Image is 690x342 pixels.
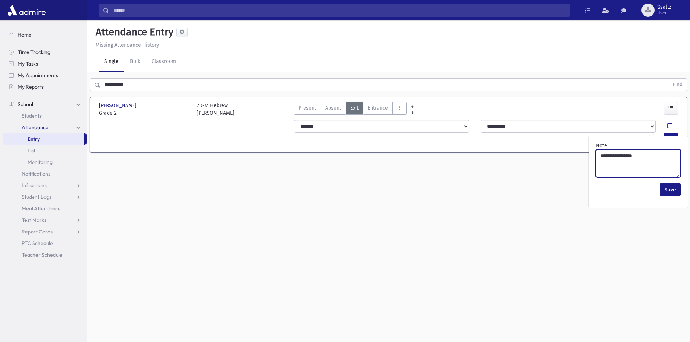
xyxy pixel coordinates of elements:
span: Time Tracking [18,49,50,55]
span: My Tasks [18,60,38,67]
button: Save [660,183,681,196]
span: PTC Schedule [22,240,53,246]
u: Missing Attendance History [96,42,159,48]
a: Student Logs [3,191,87,203]
a: Bulk [124,52,146,72]
input: Search [109,4,570,17]
label: Note [596,142,607,149]
span: Grade 2 [99,109,189,117]
a: School [3,98,87,110]
a: My Appointments [3,69,87,81]
a: Meal Attendance [3,203,87,214]
span: User [657,10,671,16]
span: Absent [325,104,341,112]
a: Report Cards [3,226,87,237]
span: Report Cards [22,228,53,235]
span: Test Marks [22,217,46,223]
span: Meal Attendance [22,205,61,212]
a: Time Tracking [3,46,87,58]
a: Entry [3,133,84,145]
span: Attendance [22,124,49,131]
span: Entrance [368,104,388,112]
a: List [3,145,87,156]
a: Students [3,110,87,122]
a: Monitoring [3,156,87,168]
span: Notifications [22,170,50,177]
span: Teacher Schedule [22,252,62,258]
a: Infractions [3,180,87,191]
a: Classroom [146,52,182,72]
a: My Reports [3,81,87,93]
div: 2D-M Hebrew [PERSON_NAME] [197,102,234,117]
button: Find [668,79,687,91]
span: Present [298,104,316,112]
span: [PERSON_NAME] [99,102,138,109]
div: AttTypes [294,102,407,117]
a: Notifications [3,168,87,180]
span: My Reports [18,84,44,90]
a: Home [3,29,87,41]
span: Entry [28,136,40,142]
h5: Attendance Entry [93,26,173,38]
span: Exit [350,104,359,112]
span: Home [18,31,32,38]
span: Monitoring [28,159,53,165]
a: Test Marks [3,214,87,226]
span: Infractions [22,182,47,189]
a: Single [99,52,124,72]
span: List [28,147,35,154]
span: School [18,101,33,107]
a: My Tasks [3,58,87,69]
a: Teacher Schedule [3,249,87,261]
span: My Appointments [18,72,58,79]
a: Missing Attendance History [93,42,159,48]
img: AdmirePro [6,3,47,17]
span: Ssaltz [657,4,671,10]
span: Student Logs [22,194,51,200]
a: PTC Schedule [3,237,87,249]
span: Students [22,113,42,119]
a: Attendance [3,122,87,133]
